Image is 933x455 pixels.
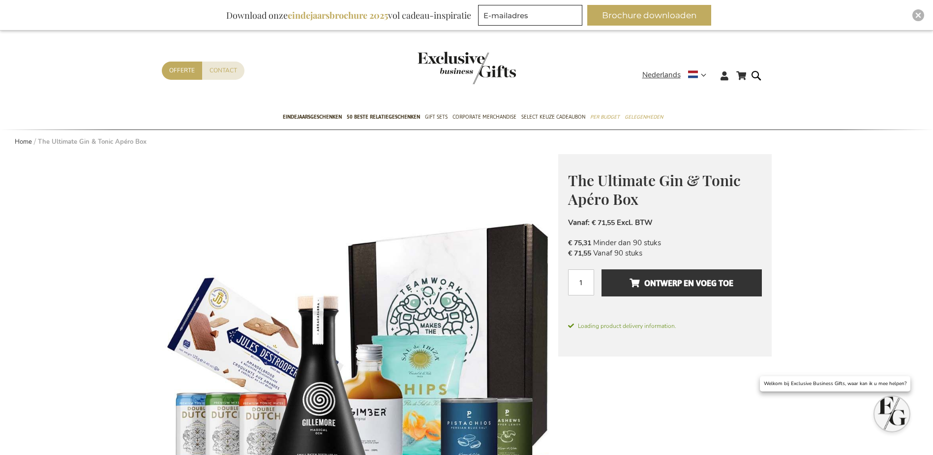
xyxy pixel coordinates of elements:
button: Ontwerp en voeg toe [602,269,761,296]
b: eindejaarsbrochure 2025 [288,9,388,21]
a: Contact [202,62,244,80]
span: € 71,55 [592,218,615,227]
span: Nederlands [642,69,681,81]
li: Minder dan 90 stuks [568,238,762,248]
span: 50 beste relatiegeschenken [347,112,420,122]
form: marketing offers and promotions [478,5,585,29]
button: Brochure downloaden [587,5,711,26]
span: Gelegenheden [625,112,663,122]
div: Download onze vol cadeau-inspiratie [222,5,476,26]
span: Gift Sets [425,112,448,122]
a: store logo [418,52,467,84]
span: Corporate Merchandise [452,112,516,122]
input: E-mailadres [478,5,582,26]
span: Per Budget [590,112,620,122]
img: Close [915,12,921,18]
div: Close [912,9,924,21]
img: Exclusive Business gifts logo [418,52,516,84]
li: Vanaf 90 stuks [568,248,762,259]
span: € 71,55 [568,249,591,258]
a: Offerte [162,62,202,80]
span: Vanaf: [568,218,590,227]
span: Select Keuze Cadeaubon [521,112,585,122]
span: The Ultimate Gin & Tonic Apéro Box [568,170,741,209]
strong: The Ultimate Gin & Tonic Apéro Box [38,137,147,146]
input: Aantal [568,269,594,295]
a: Home [15,137,32,146]
span: Eindejaarsgeschenken [283,112,342,122]
span: Ontwerp en voeg toe [630,275,733,291]
span: € 75,31 [568,238,591,248]
span: Loading product delivery information. [568,322,762,330]
div: Nederlands [642,69,713,81]
span: Excl. BTW [617,218,653,227]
